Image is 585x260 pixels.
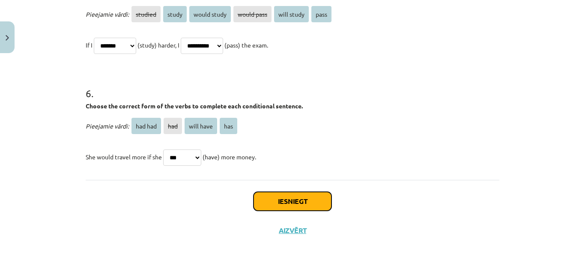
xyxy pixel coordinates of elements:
span: studied [131,6,161,22]
span: (have) more money. [203,153,256,161]
span: Pieejamie vārdi: [86,10,129,18]
span: had [164,118,182,134]
img: icon-close-lesson-0947bae3869378f0d4975bcd49f059093ad1ed9edebbc8119c70593378902aed.svg [6,35,9,41]
span: She would travel more if she [86,153,162,161]
span: Pieejamie vārdi: [86,122,129,130]
span: would pass [233,6,272,22]
strong: Choose the correct form of the verbs to complete each conditional sentence. [86,102,303,110]
span: has [220,118,237,134]
span: (study) harder, I [137,41,179,49]
span: (pass) the exam. [224,41,268,49]
span: If I [86,41,93,49]
span: pass [311,6,331,22]
button: Iesniegt [254,192,331,211]
button: Aizvērt [276,226,309,235]
h1: 6 . [86,72,499,99]
span: would study [189,6,231,22]
span: will have [185,118,217,134]
span: study [163,6,187,22]
span: will study [274,6,309,22]
span: had had [131,118,161,134]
